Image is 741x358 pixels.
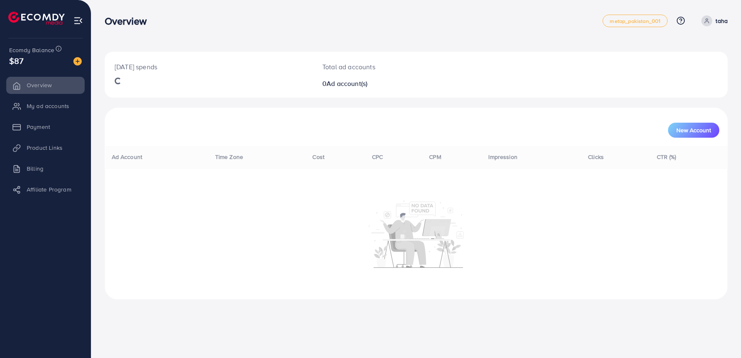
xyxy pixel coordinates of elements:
p: taha [716,16,728,26]
p: [DATE] spends [115,62,302,72]
h2: 0 [322,80,458,88]
img: image [73,57,82,66]
a: metap_pakistan_001 [603,15,668,27]
button: New Account [668,123,719,138]
a: taha [698,15,728,26]
h3: Overview [105,15,153,27]
img: logo [8,12,65,25]
span: Ad account(s) [327,79,367,88]
span: New Account [676,127,711,133]
span: $87 [9,55,23,67]
span: metap_pakistan_001 [610,18,661,24]
span: Ecomdy Balance [9,46,54,54]
p: Total ad accounts [322,62,458,72]
img: menu [73,16,83,25]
